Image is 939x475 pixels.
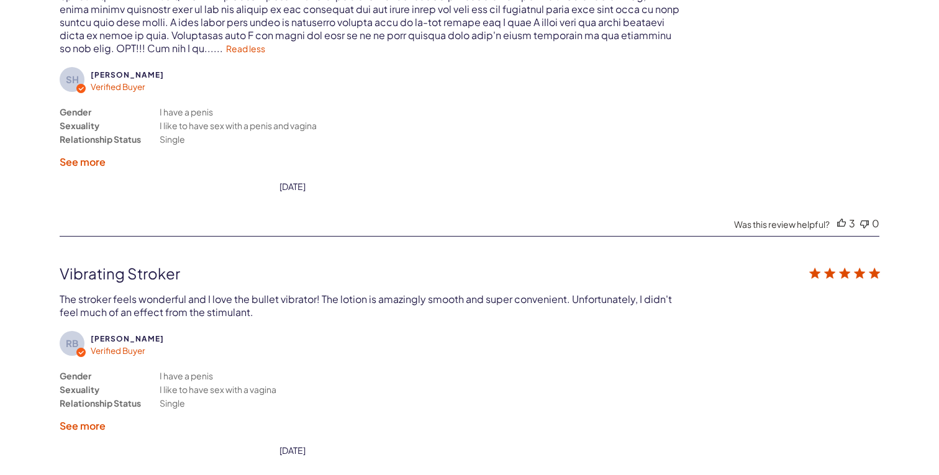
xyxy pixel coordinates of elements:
[91,345,145,356] span: Verified Buyer
[279,181,306,192] div: [DATE]
[91,81,145,92] span: Verified Buyer
[279,181,306,192] div: date
[60,264,715,283] div: Vibrating Stroker
[60,155,106,168] label: See more
[60,419,106,432] label: See more
[160,396,185,410] div: Single
[60,105,91,119] div: Gender
[91,334,164,343] span: Robert B.
[837,217,846,230] div: Vote up
[60,369,91,382] div: Gender
[160,105,213,119] div: I have a penis
[734,219,830,230] div: Was this review helpful?
[60,396,141,410] div: Relationship Status
[860,217,869,230] div: Vote down
[60,132,141,146] div: Relationship Status
[60,382,99,396] div: Sexuality
[872,217,879,230] div: 0
[66,73,79,85] text: SH
[160,369,213,382] div: I have a penis
[160,119,317,132] div: I like to have sex with a penis and vagina
[160,132,185,146] div: Single
[226,43,265,54] a: Read less
[279,445,306,456] div: date
[66,337,78,349] text: RB
[279,445,306,456] div: [DATE]
[91,70,164,79] span: Stephen H.
[849,217,855,230] div: 3
[60,119,99,132] div: Sexuality
[160,382,276,396] div: I like to have sex with a vagina
[60,292,674,319] div: The stroker feels wonderful and I love the bullet vibrator! The lotion is amazingly smooth and su...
